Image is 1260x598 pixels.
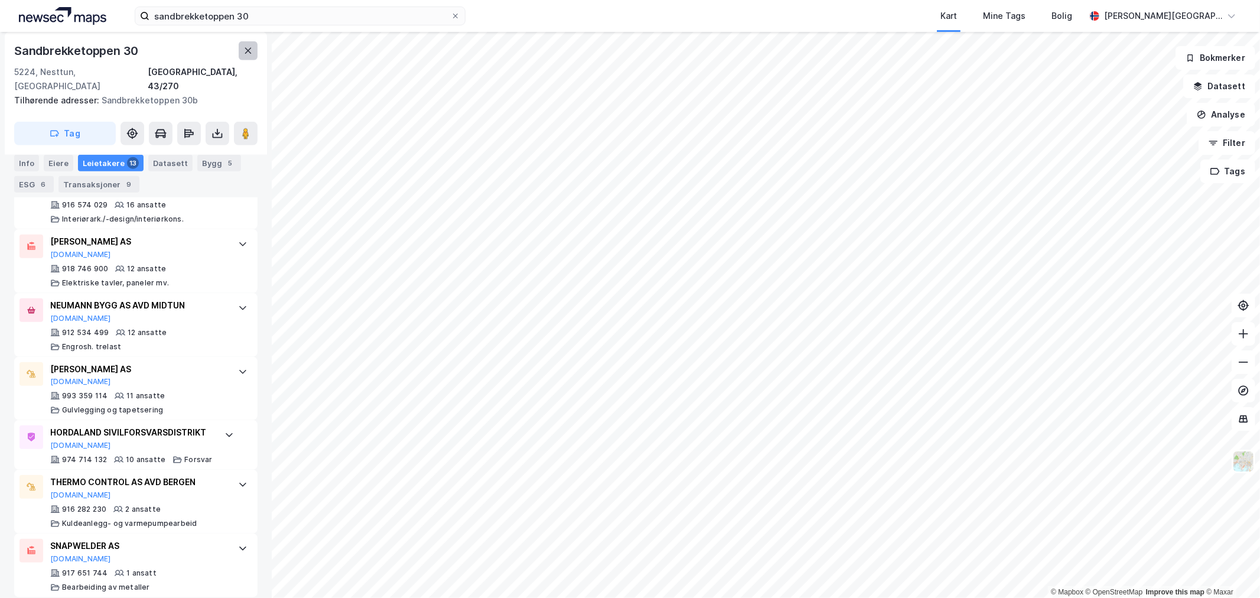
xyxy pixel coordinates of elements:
div: Bygg [197,155,241,171]
button: [DOMAIN_NAME] [50,250,111,259]
div: HORDALAND SIVILFORSVARSDISTRIKT [50,425,213,440]
div: Interiørark./-design/interiørkons. [62,214,184,224]
div: 5224, Nesttun, [GEOGRAPHIC_DATA] [14,65,148,93]
div: 10 ansatte [126,455,165,464]
img: logo.a4113a55bc3d86da70a041830d287a7e.svg [19,7,106,25]
div: Forsvar [184,455,212,464]
img: Z [1232,450,1255,473]
div: 918 746 900 [62,264,108,274]
div: 5 [224,157,236,169]
div: Bolig [1051,9,1072,23]
button: [DOMAIN_NAME] [50,490,111,500]
div: Gulvlegging og tapetsering [62,405,163,415]
div: 6 [37,178,49,190]
div: Kart [940,9,957,23]
div: Eiere [44,155,73,171]
div: 916 574 029 [62,200,108,210]
div: Datasett [148,155,193,171]
div: [PERSON_NAME] AS [50,362,226,376]
div: Leietakere [78,155,144,171]
input: Søk på adresse, matrikkel, gårdeiere, leietakere eller personer [149,7,451,25]
div: 16 ansatte [126,200,166,210]
button: Filter [1199,131,1255,155]
div: 9 [123,178,135,190]
div: Info [14,155,39,171]
div: 13 [127,157,139,169]
div: Kuldeanlegg- og varmepumpearbeid [62,519,197,528]
button: [DOMAIN_NAME] [50,377,111,386]
button: [DOMAIN_NAME] [50,314,111,323]
div: [GEOGRAPHIC_DATA], 43/270 [148,65,258,93]
div: 974 714 132 [62,455,107,464]
div: NEUMANN BYGG AS AVD MIDTUN [50,298,226,313]
span: Tilhørende adresser: [14,95,102,105]
a: Improve this map [1146,588,1204,596]
div: Sandbrekketoppen 30 [14,41,141,60]
div: 916 282 230 [62,505,106,514]
button: Tag [14,122,116,145]
a: Mapbox [1051,588,1083,596]
div: Elektriske tavler, paneler mv. [62,278,169,288]
iframe: Chat Widget [1201,541,1260,598]
div: Bearbeiding av metaller [62,583,150,592]
button: Bokmerker [1176,46,1255,70]
div: [PERSON_NAME][GEOGRAPHIC_DATA] [1104,9,1222,23]
a: OpenStreetMap [1086,588,1143,596]
div: Sandbrekketoppen 30b [14,93,248,108]
div: ESG [14,176,54,193]
div: SNAPWELDER AS [50,539,226,553]
div: 2 ansatte [125,505,161,514]
button: Tags [1200,160,1255,183]
button: [DOMAIN_NAME] [50,554,111,564]
div: THERMO CONTROL AS AVD BERGEN [50,475,226,489]
div: Mine Tags [983,9,1025,23]
div: 12 ansatte [128,328,167,337]
div: 917 651 744 [62,568,108,578]
div: 11 ansatte [126,391,165,401]
div: 12 ansatte [127,264,166,274]
div: 993 359 114 [62,391,108,401]
div: [PERSON_NAME] AS [50,235,226,249]
div: 912 534 499 [62,328,109,337]
button: Analyse [1187,103,1255,126]
div: 1 ansatt [126,568,157,578]
button: [DOMAIN_NAME] [50,441,111,450]
div: Engrosh. trelast [62,342,121,352]
div: Transaksjoner [58,176,139,193]
button: Datasett [1183,74,1255,98]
